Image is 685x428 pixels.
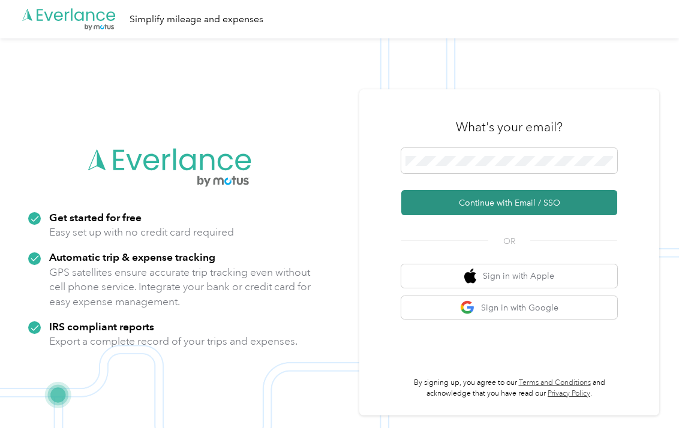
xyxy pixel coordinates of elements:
strong: IRS compliant reports [49,320,154,333]
button: apple logoSign in with Apple [401,264,617,288]
strong: Get started for free [49,211,142,224]
span: OR [488,235,530,248]
p: Easy set up with no credit card required [49,225,234,240]
p: Export a complete record of your trips and expenses. [49,334,298,349]
button: Continue with Email / SSO [401,190,617,215]
p: GPS satellites ensure accurate trip tracking even without cell phone service. Integrate your bank... [49,265,311,309]
a: Privacy Policy [548,389,590,398]
p: By signing up, you agree to our and acknowledge that you have read our . [401,378,617,399]
strong: Automatic trip & expense tracking [49,251,215,263]
button: google logoSign in with Google [401,296,617,320]
h3: What's your email? [456,119,563,135]
a: Terms and Conditions [519,378,591,387]
img: google logo [460,300,475,315]
div: Simplify mileage and expenses [130,12,263,27]
img: apple logo [464,269,476,284]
